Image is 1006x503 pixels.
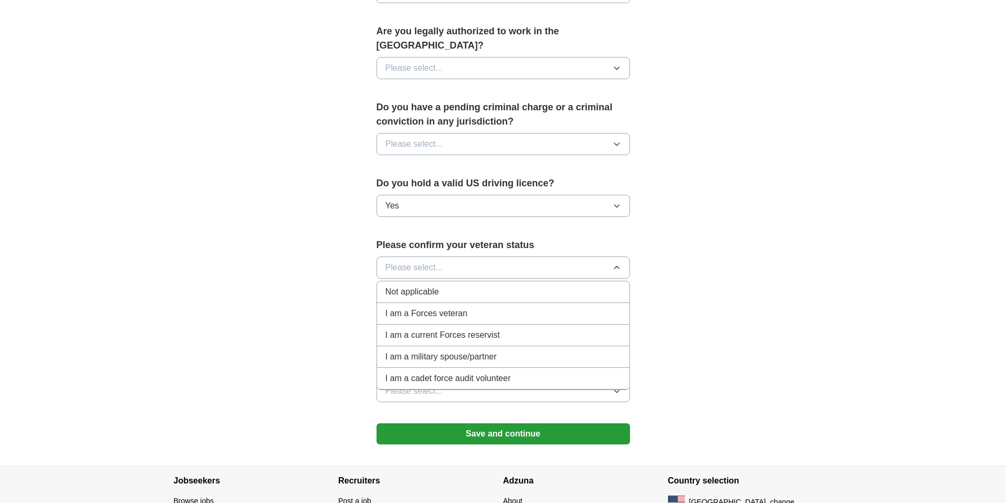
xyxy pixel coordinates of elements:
[386,372,511,385] span: I am a cadet force audit volunteer
[386,62,443,74] span: Please select...
[377,195,630,217] button: Yes
[386,286,439,298] span: Not applicable
[377,24,630,53] label: Are you legally authorized to work in the [GEOGRAPHIC_DATA]?
[377,238,630,252] label: Please confirm your veteran status
[386,138,443,150] span: Please select...
[377,57,630,79] button: Please select...
[668,466,833,496] h4: Country selection
[386,261,443,274] span: Please select...
[386,200,399,212] span: Yes
[377,133,630,155] button: Please select...
[377,257,630,279] button: Please select...
[377,423,630,444] button: Save and continue
[377,176,630,191] label: Do you hold a valid US driving licence?
[386,307,468,320] span: I am a Forces veteran
[386,329,500,341] span: I am a current Forces reservist
[386,385,443,397] span: Please select...
[386,350,497,363] span: I am a military spouse/partner
[377,380,630,402] button: Please select...
[377,100,630,129] label: Do you have a pending criminal charge or a criminal conviction in any jurisdiction?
